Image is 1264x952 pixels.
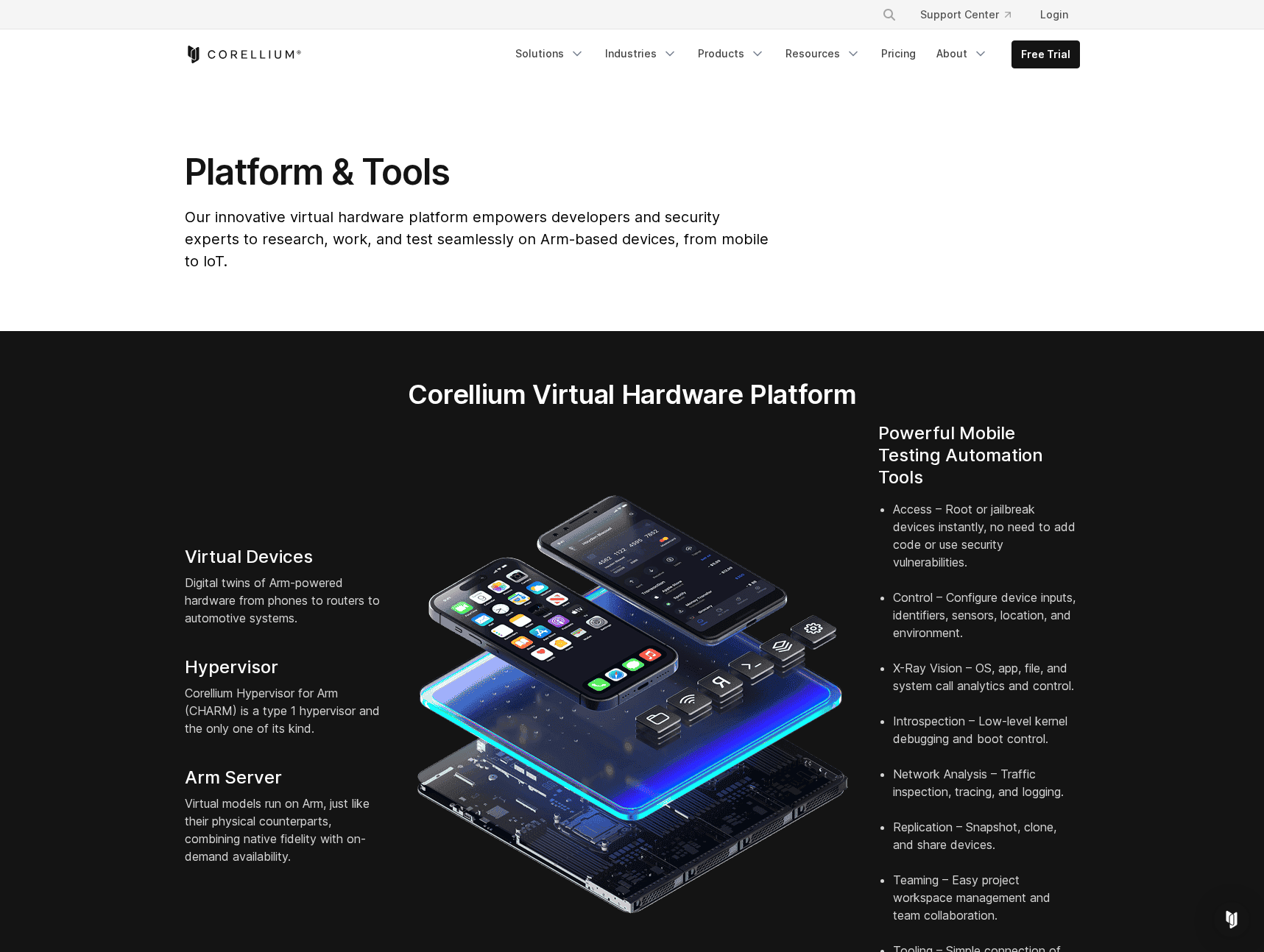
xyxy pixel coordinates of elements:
[1012,41,1079,68] a: Free Trial
[689,40,774,67] a: Products
[185,546,386,568] h4: Virtual Devices
[1028,1,1080,28] a: Login
[864,1,1080,28] div: Navigation Menu
[416,488,849,920] img: iPhone and Android virtual machine and testing tools
[893,589,1080,659] li: Control – Configure device inputs, identifiers, sensors, location, and environment.
[893,871,1080,942] li: Teaming – Easy project workspace management and team collaboration.
[185,46,302,63] a: Corellium Home
[506,40,1080,68] div: Navigation Menu
[878,422,1080,489] h4: Powerful Mobile Testing Automation Tools
[872,40,925,67] a: Pricing
[893,500,1080,589] li: Access – Root or jailbreak devices instantly, no need to add code or use security vulnerabilities.
[1214,902,1249,937] div: Open Intercom Messenger
[893,818,1080,871] li: Replication – Snapshot, clone, and share devices.
[876,1,903,28] button: Search
[893,712,1080,765] li: Introspection – Low-level kernel debugging and boot control.
[893,765,1080,818] li: Network Analysis – Traffic inspection, tracing, and logging.
[185,767,386,789] h4: Arm Server
[506,40,593,67] a: Solutions
[908,1,1023,28] a: Support Center
[596,40,686,67] a: Industries
[928,40,997,67] a: About
[185,684,386,737] p: Corellium Hypervisor for Arm (CHARM) is a type 1 hypervisor and the only one of its kind.
[777,40,869,67] a: Resources
[893,659,1080,712] li: X-Ray Vision – OS, app, file, and system call analytics and control.
[185,574,386,627] p: Digital twins of Arm-powered hardware from phones to routers to automotive systems.
[185,150,772,194] h1: Platform & Tools
[185,656,386,678] h4: Hypervisor
[185,208,769,270] span: Our innovative virtual hardware platform empowers developers and security experts to research, wo...
[339,378,925,411] h2: Corellium Virtual Hardware Platform
[185,795,386,865] p: Virtual models run on Arm, just like their physical counterparts, combining native fidelity with ...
